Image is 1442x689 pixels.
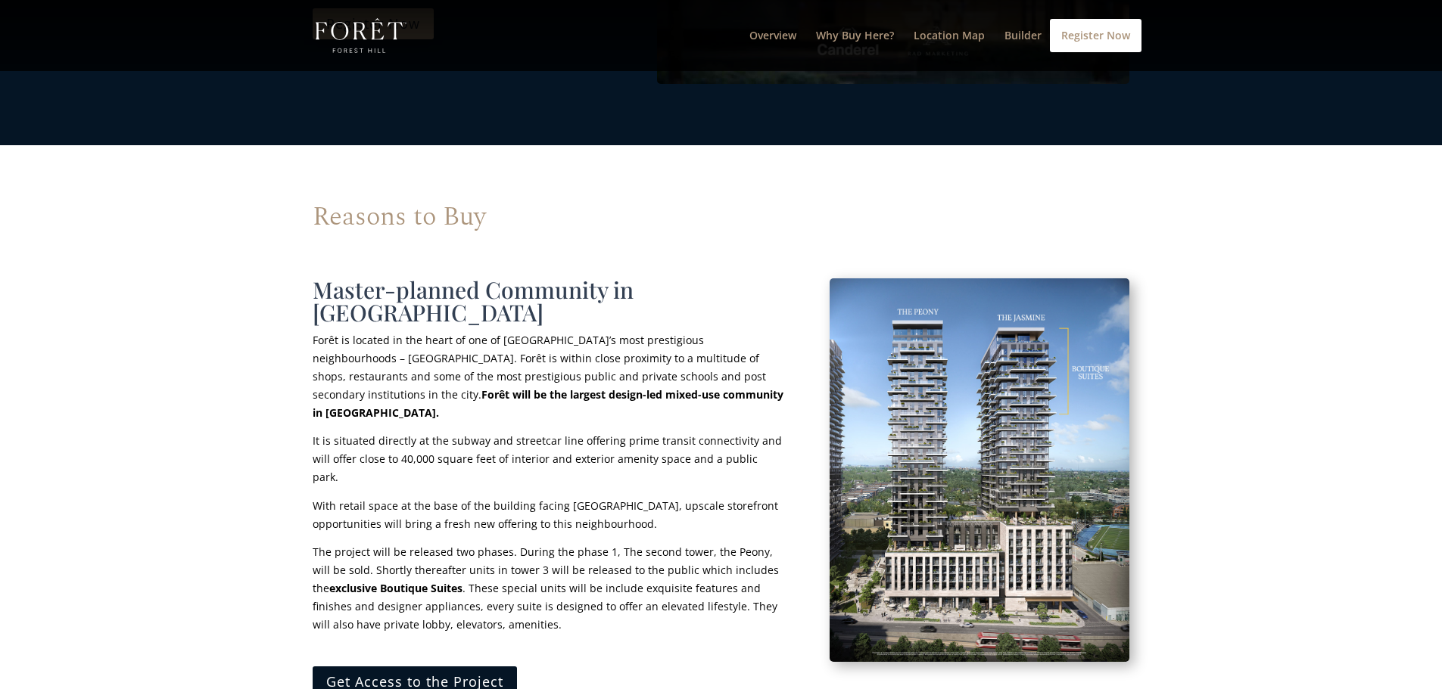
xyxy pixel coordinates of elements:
[329,581,462,595] strong: exclusive Boutique Suites
[313,203,1130,237] h1: Reasons to Buy
[313,433,782,484] span: It is situated directly at the subway and streetcar line offering prime transit connectivity and ...
[830,278,1129,661] img: Foret-Buildings
[914,30,985,71] a: Location Map
[1050,19,1141,52] a: Register Now
[313,387,783,420] strong: Forêt will be the largest design-led mixed-use community in [GEOGRAPHIC_DATA].
[1004,30,1042,71] a: Builder
[313,543,785,644] p: The project will be released two phases. During the phase 1, The second tower, the Peony, will be...
[313,333,783,419] span: Forêt is located in the heart of one of [GEOGRAPHIC_DATA]’s most prestigious neighbourhoods – [GE...
[749,30,796,71] a: Overview
[313,278,785,331] h1: Master-planned Community in [GEOGRAPHIC_DATA]
[313,498,778,531] span: With retail space at the base of the building facing [GEOGRAPHIC_DATA], upscale storefront opport...
[316,18,407,53] img: Foret Condos in Forest Hill
[816,30,894,71] a: Why Buy Here?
